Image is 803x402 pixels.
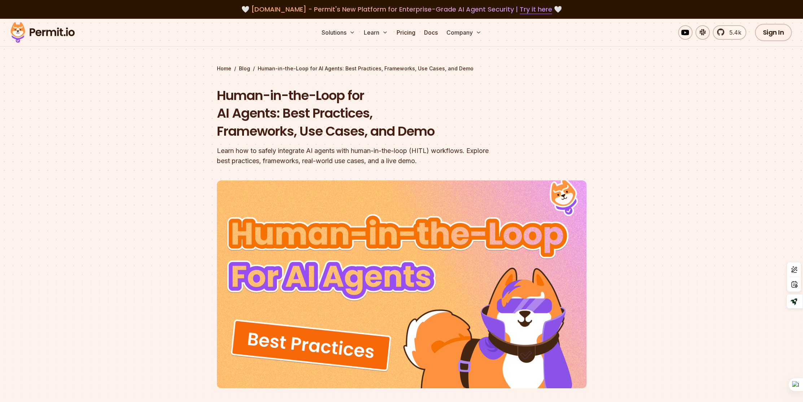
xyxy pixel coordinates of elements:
[444,25,484,40] button: Company
[361,25,391,40] button: Learn
[713,25,746,40] a: 5.4k
[217,180,586,388] img: Human-in-the-Loop for AI Agents: Best Practices, Frameworks, Use Cases, and Demo
[421,25,441,40] a: Docs
[217,65,586,72] div: / /
[394,25,418,40] a: Pricing
[7,20,78,45] img: Permit logo
[217,146,494,166] div: Learn how to safely integrate AI agents with human-in-the-loop (HITL) workflows. Explore best pra...
[319,25,358,40] button: Solutions
[239,65,250,72] a: Blog
[217,87,494,140] h1: Human-in-the-Loop for AI Agents: Best Practices, Frameworks, Use Cases, and Demo
[520,5,552,14] a: Try it here
[755,24,792,41] a: Sign In
[725,28,741,37] span: 5.4k
[17,4,786,14] div: 🤍 🤍
[251,5,552,14] span: [DOMAIN_NAME] - Permit's New Platform for Enterprise-Grade AI Agent Security |
[217,65,231,72] a: Home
